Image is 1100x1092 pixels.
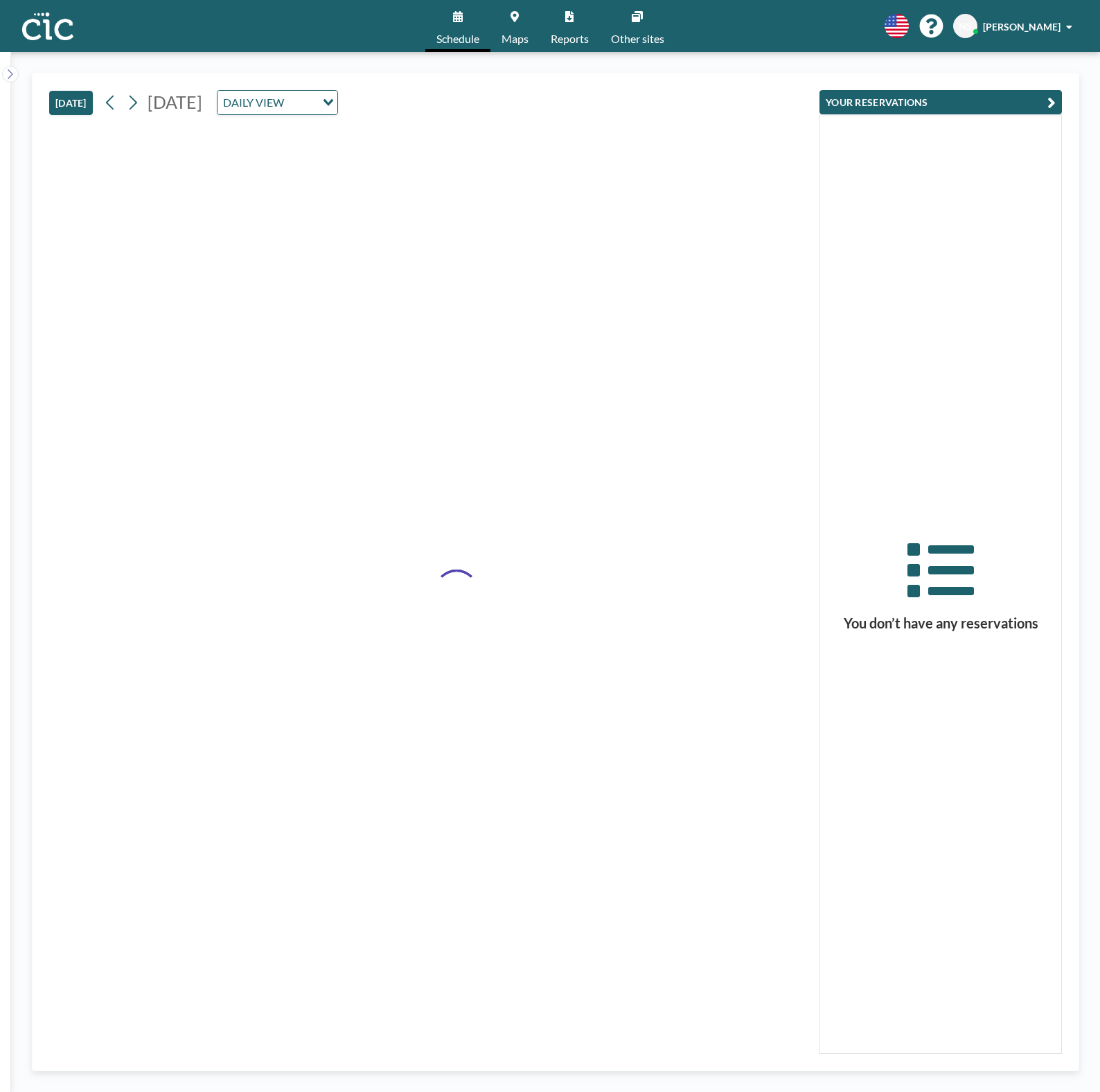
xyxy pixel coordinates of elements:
[820,615,1061,632] h3: You don’t have any reservations
[611,33,664,44] span: Other sites
[959,20,972,33] span: NS
[22,12,73,40] img: organization-logo
[983,21,1061,33] span: [PERSON_NAME]
[436,33,479,44] span: Schedule
[288,94,314,112] input: Search for option
[502,33,529,44] span: Maps
[819,90,1062,114] button: YOUR RESERVATIONS
[218,91,337,114] div: Search for option
[49,91,93,115] button: [DATE]
[148,91,202,112] span: [DATE]
[551,33,589,44] span: Reports
[220,94,287,112] span: DAILY VIEW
